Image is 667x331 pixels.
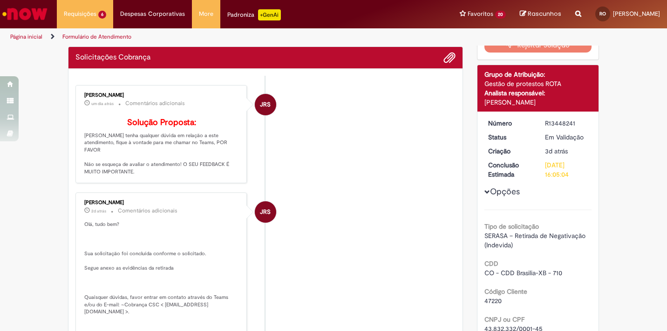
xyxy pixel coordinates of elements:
[118,207,177,215] small: Comentários adicionais
[64,9,96,19] span: Requisições
[545,119,588,128] div: R13448241
[545,160,588,179] div: [DATE] 16:05:04
[484,297,502,305] span: 47220
[260,93,271,116] span: JRS
[528,9,561,18] span: Rascunhos
[484,222,539,231] b: Tipo de solicitação
[545,132,588,142] div: Em Validação
[545,147,568,155] span: 3d atrás
[443,52,456,64] button: Adicionar anexos
[84,118,239,176] p: [PERSON_NAME] tenha qualquer dúvida em relação a este atendimento, fique à vontade para me chamar...
[125,99,185,107] small: Comentários adicionais
[484,269,562,277] span: CO - CDD Brasilia-XB - 710
[484,259,498,268] b: CDD
[481,146,538,156] dt: Criação
[484,98,592,107] div: [PERSON_NAME]
[91,101,114,106] time: 27/08/2025 17:37:38
[613,10,660,18] span: [PERSON_NAME]
[484,88,592,98] div: Analista responsável:
[484,70,592,79] div: Grupo de Atribuição:
[545,147,568,155] time: 26/08/2025 13:04:59
[91,101,114,106] span: um dia atrás
[481,160,538,179] dt: Conclusão Estimada
[255,94,276,115] div: Jackeline Renata Silva Dos Santos
[127,117,196,128] b: Solução Proposta:
[227,9,281,20] div: Padroniza
[468,9,493,19] span: Favoritos
[255,201,276,223] div: Jackeline Renata Silva Dos Santos
[258,9,281,20] p: +GenAi
[91,208,106,214] span: 2d atrás
[484,232,587,249] span: SERASA – Retirada de Negativação (Indevida)
[84,93,239,98] div: [PERSON_NAME]
[599,11,606,17] span: RO
[520,10,561,19] a: Rascunhos
[199,9,213,19] span: More
[10,33,42,40] a: Página inicial
[495,11,506,19] span: 20
[120,9,185,19] span: Despesas Corporativas
[1,5,49,23] img: ServiceNow
[260,201,271,223] span: JRS
[91,208,106,214] time: 27/08/2025 13:00:12
[98,11,106,19] span: 6
[481,132,538,142] dt: Status
[481,119,538,128] dt: Número
[84,200,239,205] div: [PERSON_NAME]
[484,315,524,324] b: CNPJ ou CPF
[484,79,592,88] div: Gestão de protestos ROTA
[545,146,588,156] div: 26/08/2025 13:04:59
[484,287,527,296] b: Código Cliente
[75,53,150,62] h2: Solicitações Cobrança Histórico de tíquete
[7,28,438,46] ul: Trilhas de página
[62,33,131,40] a: Formulário de Atendimento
